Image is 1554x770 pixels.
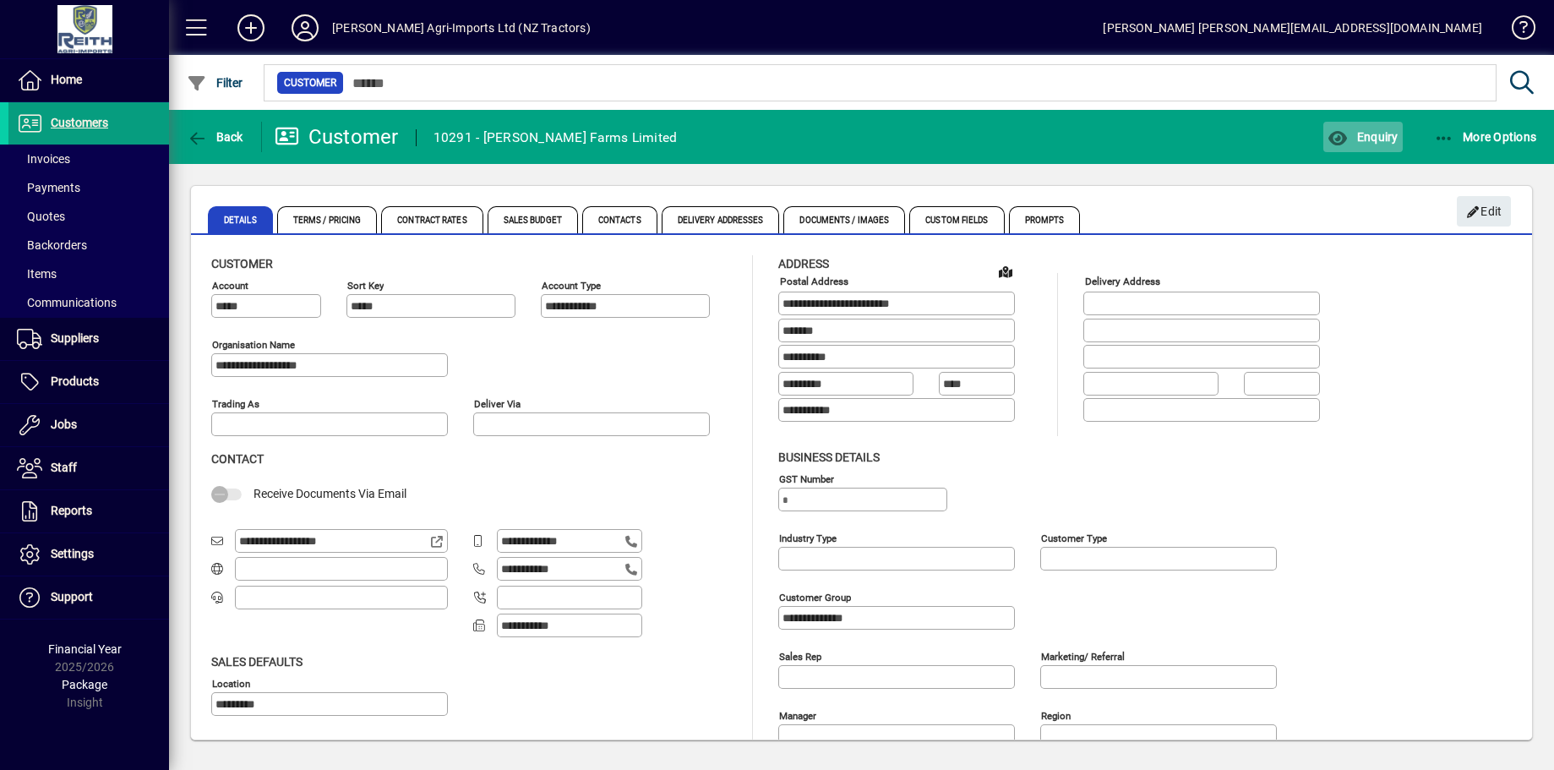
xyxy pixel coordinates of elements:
[51,547,94,560] span: Settings
[1466,198,1502,226] span: Edit
[1041,532,1107,543] mat-label: Customer type
[779,532,837,543] mat-label: Industry type
[8,318,169,360] a: Suppliers
[8,361,169,403] a: Products
[211,452,264,466] span: Contact
[278,13,332,43] button: Profile
[582,206,657,233] span: Contacts
[51,461,77,474] span: Staff
[51,504,92,517] span: Reports
[779,650,821,662] mat-label: Sales rep
[8,202,169,231] a: Quotes
[909,206,1004,233] span: Custom Fields
[51,418,77,431] span: Jobs
[277,206,378,233] span: Terms / Pricing
[1457,196,1511,227] button: Edit
[51,73,82,86] span: Home
[8,288,169,317] a: Communications
[48,642,122,656] span: Financial Year
[488,206,578,233] span: Sales Budget
[778,451,880,464] span: Business details
[17,152,70,166] span: Invoices
[183,122,248,152] button: Back
[275,123,399,150] div: Customer
[208,206,273,233] span: Details
[1103,14,1482,41] div: [PERSON_NAME] [PERSON_NAME][EMAIL_ADDRESS][DOMAIN_NAME]
[254,487,406,500] span: Receive Documents Via Email
[8,447,169,489] a: Staff
[51,116,108,129] span: Customers
[8,173,169,202] a: Payments
[284,74,336,91] span: Customer
[779,591,851,603] mat-label: Customer group
[17,296,117,309] span: Communications
[51,374,99,388] span: Products
[1434,130,1537,144] span: More Options
[211,655,303,669] span: Sales defaults
[1041,709,1071,721] mat-label: Region
[8,404,169,446] a: Jobs
[8,59,169,101] a: Home
[1328,130,1398,144] span: Enquiry
[992,258,1019,285] a: View on map
[783,206,905,233] span: Documents / Images
[8,145,169,173] a: Invoices
[8,231,169,259] a: Backorders
[187,130,243,144] span: Back
[212,677,250,689] mat-label: Location
[433,124,678,151] div: 10291 - [PERSON_NAME] Farms Limited
[662,206,780,233] span: Delivery Addresses
[17,238,87,252] span: Backorders
[211,257,273,270] span: Customer
[62,678,107,691] span: Package
[1323,122,1402,152] button: Enquiry
[212,339,295,351] mat-label: Organisation name
[8,259,169,288] a: Items
[17,181,80,194] span: Payments
[183,68,248,98] button: Filter
[212,280,248,292] mat-label: Account
[779,472,834,484] mat-label: GST Number
[474,398,521,410] mat-label: Deliver via
[187,76,243,90] span: Filter
[8,576,169,619] a: Support
[8,490,169,532] a: Reports
[779,709,816,721] mat-label: Manager
[381,206,483,233] span: Contract Rates
[542,280,601,292] mat-label: Account Type
[169,122,262,152] app-page-header-button: Back
[8,533,169,576] a: Settings
[212,398,259,410] mat-label: Trading as
[1430,122,1541,152] button: More Options
[51,590,93,603] span: Support
[1041,650,1125,662] mat-label: Marketing/ Referral
[347,280,384,292] mat-label: Sort key
[778,257,829,270] span: Address
[1009,206,1081,233] span: Prompts
[17,210,65,223] span: Quotes
[51,331,99,345] span: Suppliers
[17,267,57,281] span: Items
[332,14,591,41] div: [PERSON_NAME] Agri-Imports Ltd (NZ Tractors)
[1499,3,1533,58] a: Knowledge Base
[224,13,278,43] button: Add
